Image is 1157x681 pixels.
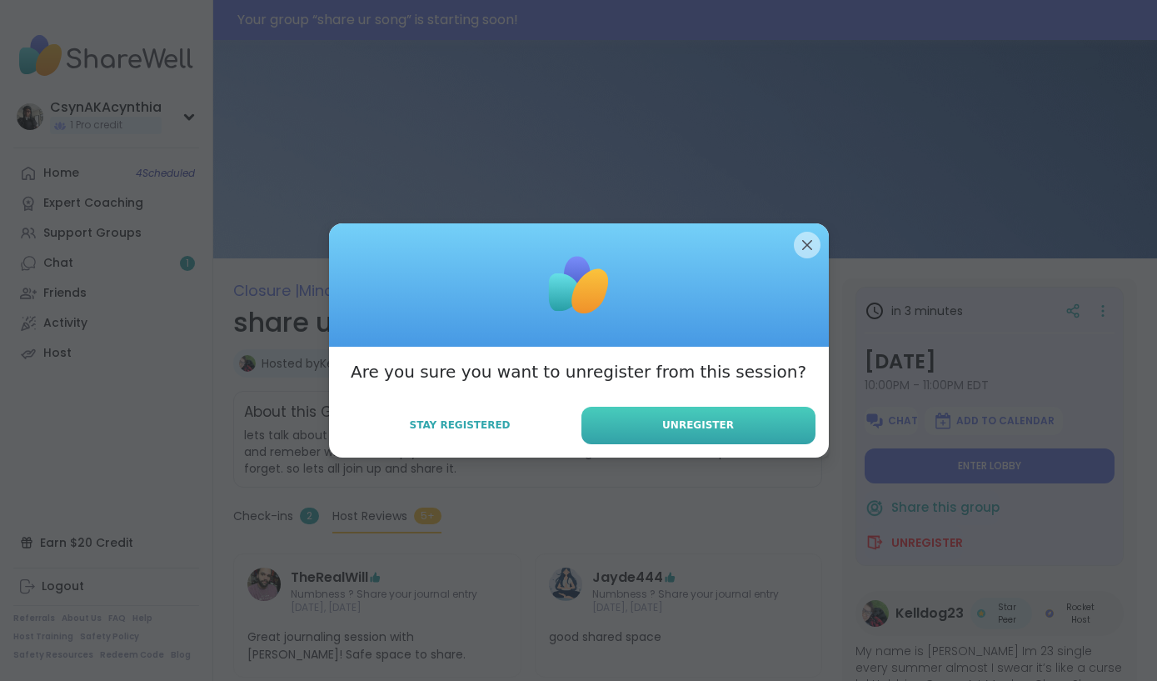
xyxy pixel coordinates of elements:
[662,418,734,433] span: Unregister
[409,418,510,433] span: Stay Registered
[537,243,621,327] img: ShareWell Logomark
[342,408,578,443] button: Stay Registered
[581,407,815,444] button: Unregister
[351,360,806,383] h3: Are you sure you want to unregister from this session?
